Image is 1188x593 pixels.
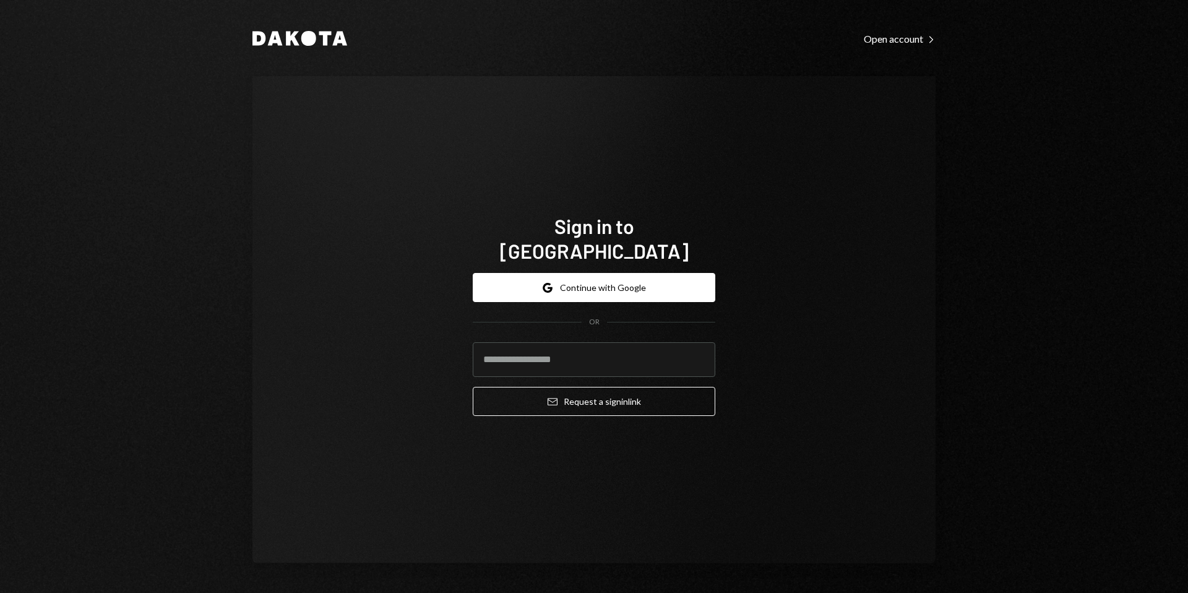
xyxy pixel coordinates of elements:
[473,387,715,416] button: Request a signinlink
[864,33,936,45] div: Open account
[473,273,715,302] button: Continue with Google
[473,214,715,263] h1: Sign in to [GEOGRAPHIC_DATA]
[864,32,936,45] a: Open account
[589,317,600,327] div: OR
